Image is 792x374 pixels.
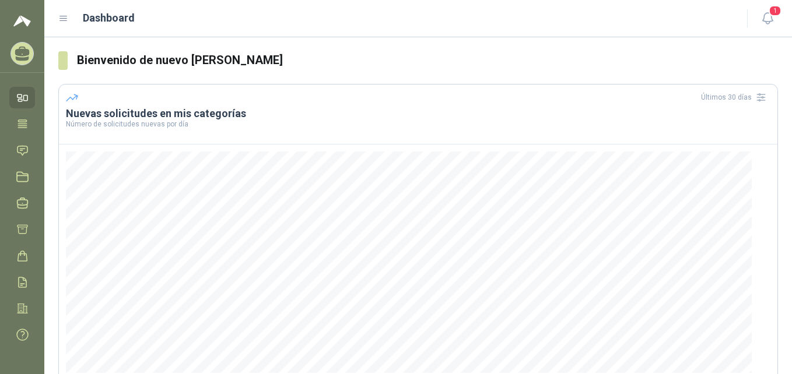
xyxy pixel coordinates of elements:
span: 1 [769,5,782,16]
button: 1 [757,8,778,29]
p: Número de solicitudes nuevas por día [66,121,770,128]
h3: Nuevas solicitudes en mis categorías [66,107,770,121]
div: Últimos 30 días [701,88,770,107]
img: Logo peakr [13,14,31,28]
h1: Dashboard [83,10,135,26]
h3: Bienvenido de nuevo [PERSON_NAME] [77,51,778,69]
